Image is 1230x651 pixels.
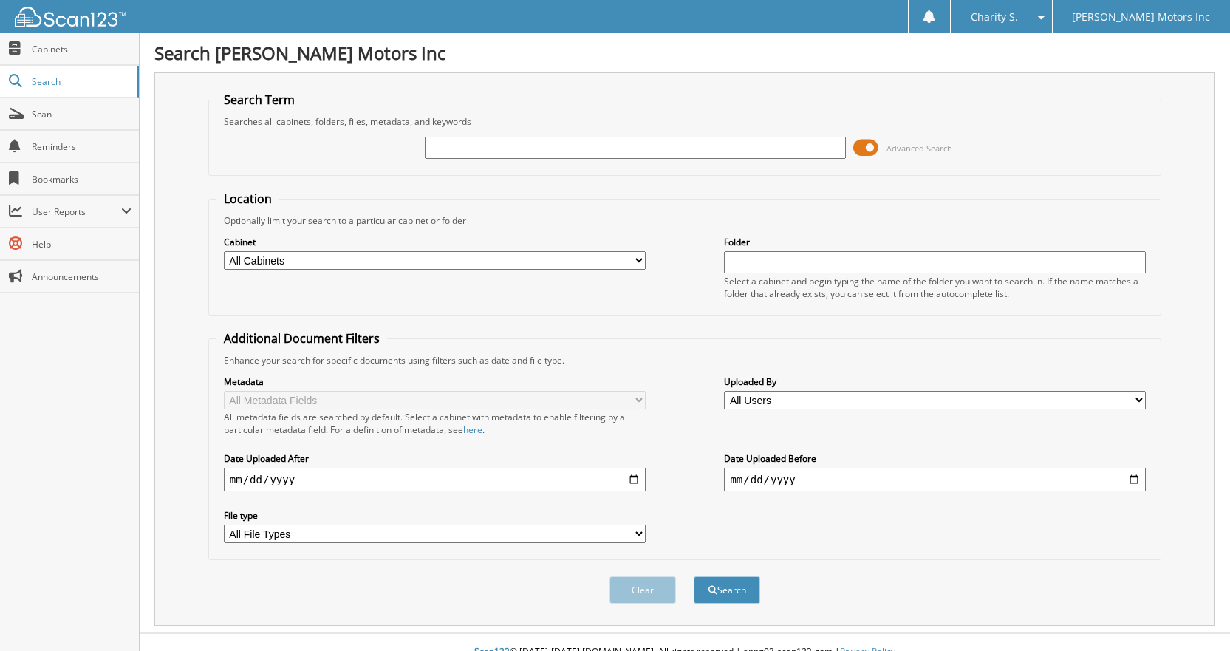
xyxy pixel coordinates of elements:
[224,468,646,491] input: start
[32,205,121,218] span: User Reports
[724,275,1146,300] div: Select a cabinet and begin typing the name of the folder you want to search in. If the name match...
[32,270,131,283] span: Announcements
[216,191,279,207] legend: Location
[216,214,1153,227] div: Optionally limit your search to a particular cabinet or folder
[224,452,646,465] label: Date Uploaded After
[886,143,952,154] span: Advanced Search
[15,7,126,27] img: scan123-logo-white.svg
[609,576,676,604] button: Clear
[216,115,1153,128] div: Searches all cabinets, folders, files, metadata, and keywords
[32,173,131,185] span: Bookmarks
[32,108,131,120] span: Scan
[32,140,131,153] span: Reminders
[971,13,1018,21] span: Charity S.
[724,452,1146,465] label: Date Uploaded Before
[724,236,1146,248] label: Folder
[224,411,646,436] div: All metadata fields are searched by default. Select a cabinet with metadata to enable filtering b...
[32,75,129,88] span: Search
[154,41,1215,65] h1: Search [PERSON_NAME] Motors Inc
[224,236,646,248] label: Cabinet
[724,375,1146,388] label: Uploaded By
[224,509,646,522] label: File type
[216,330,387,347] legend: Additional Document Filters
[216,92,302,108] legend: Search Term
[463,423,482,436] a: here
[32,238,131,250] span: Help
[724,468,1146,491] input: end
[224,375,646,388] label: Metadata
[32,43,131,55] span: Cabinets
[1072,13,1210,21] span: [PERSON_NAME] Motors Inc
[216,354,1153,367] div: Enhance your search for specific documents using filters such as date and file type.
[694,576,760,604] button: Search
